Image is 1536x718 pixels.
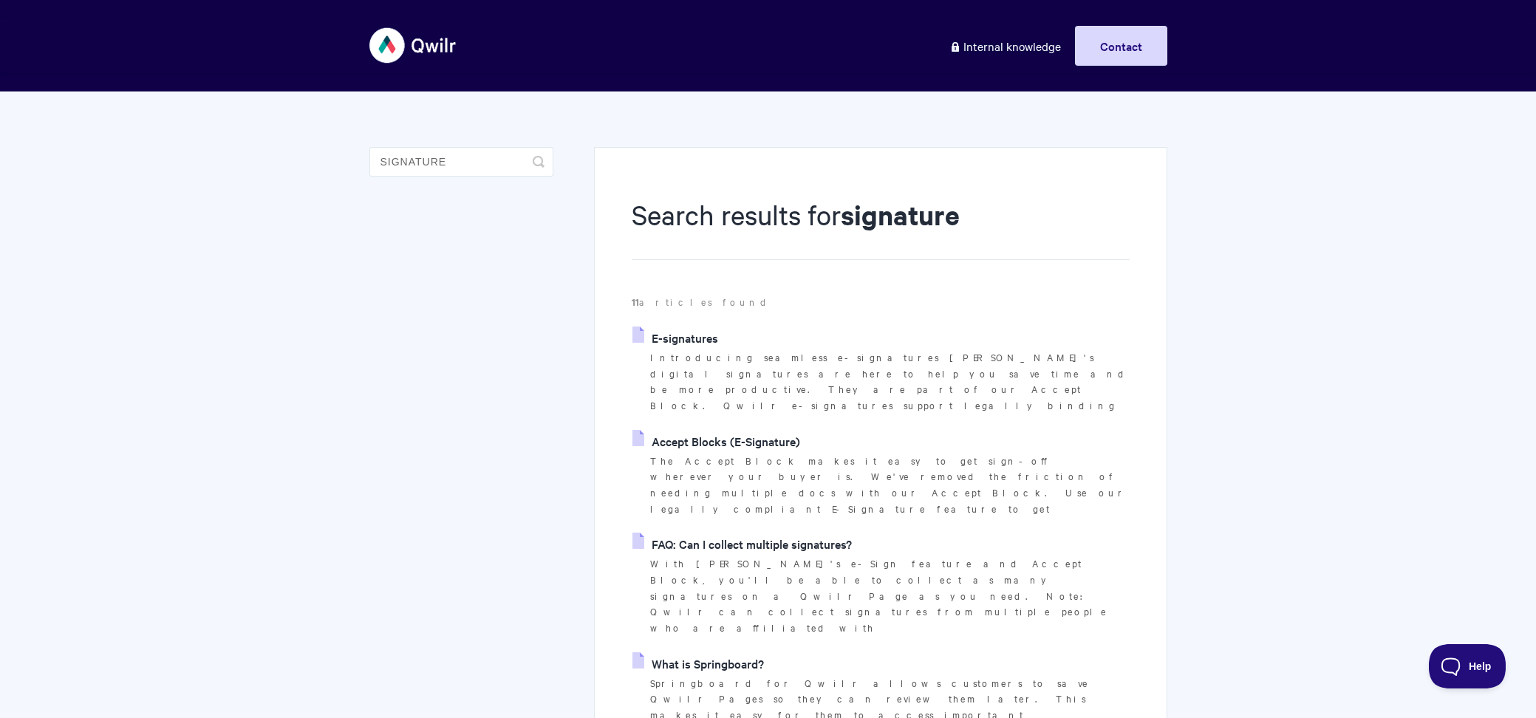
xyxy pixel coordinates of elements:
[650,349,1129,414] p: Introducing seamless e-signatures [PERSON_NAME]'s digital signatures are here to help you save ti...
[632,430,800,452] a: Accept Blocks (E-Signature)
[1075,26,1167,66] a: Contact
[369,18,457,73] img: Qwilr Help Center
[632,196,1129,260] h1: Search results for
[632,533,852,555] a: FAQ: Can I collect multiple signatures?
[650,555,1129,636] p: With [PERSON_NAME]'s e-Sign feature and Accept Block, you'll be able to collect as many signature...
[632,294,1129,310] p: articles found
[632,652,764,674] a: What is Springboard?
[632,326,718,349] a: E-signatures
[841,196,960,233] strong: signature
[938,26,1072,66] a: Internal knowledge
[650,453,1129,517] p: The Accept Block makes it easy to get sign-off wherever your buyer is. We've removed the friction...
[1429,644,1506,688] iframe: Toggle Customer Support
[369,147,553,177] input: Search
[632,295,639,309] strong: 11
